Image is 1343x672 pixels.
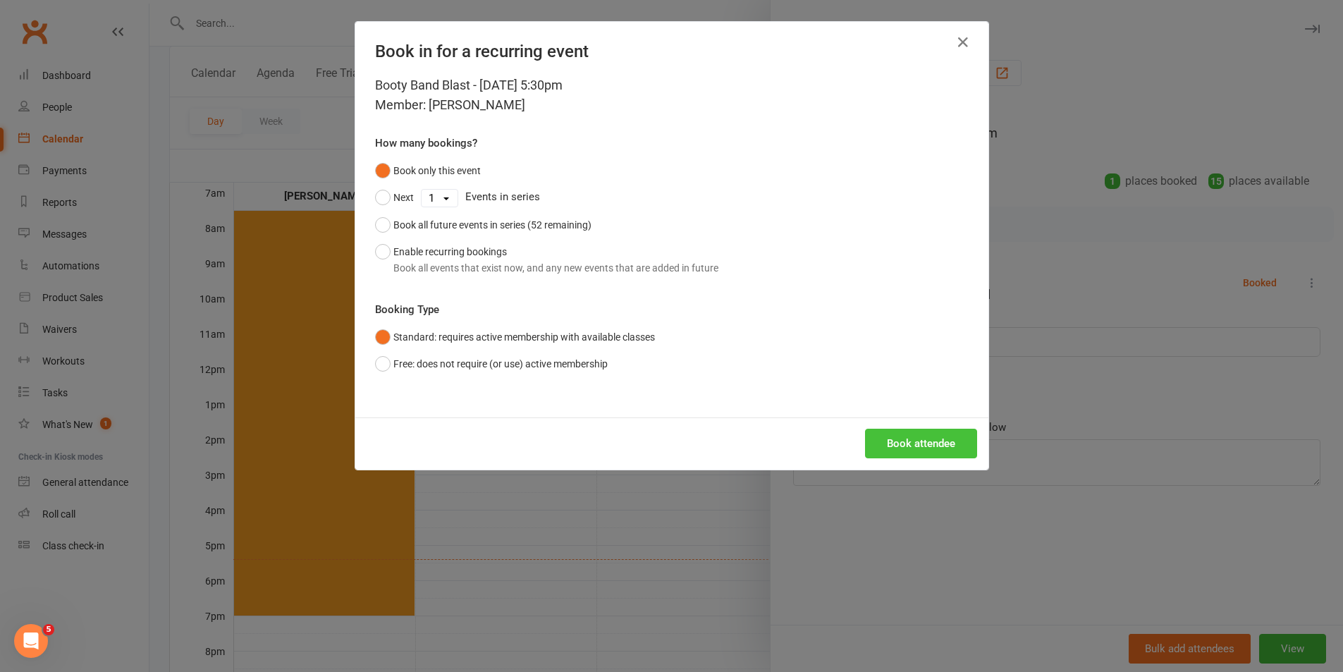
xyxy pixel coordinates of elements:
button: Standard: requires active membership with available classes [375,324,655,350]
button: Next [375,184,414,211]
button: Free: does not require (or use) active membership [375,350,608,377]
div: Booty Band Blast - [DATE] 5:30pm Member: [PERSON_NAME] [375,75,969,115]
h4: Book in for a recurring event [375,42,969,61]
div: Events in series [375,184,969,211]
button: Close [952,31,974,54]
div: Book all future events in series (52 remaining) [393,217,591,233]
iframe: Intercom live chat [14,624,48,658]
button: Book all future events in series (52 remaining) [375,212,591,238]
button: Book attendee [865,429,977,458]
div: Book all events that exist now, and any new events that are added in future [393,260,718,276]
label: How many bookings? [375,135,477,152]
button: Enable recurring bookingsBook all events that exist now, and any new events that are added in future [375,238,718,281]
button: Book only this event [375,157,481,184]
label: Booking Type [375,301,439,318]
span: 5 [43,624,54,635]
